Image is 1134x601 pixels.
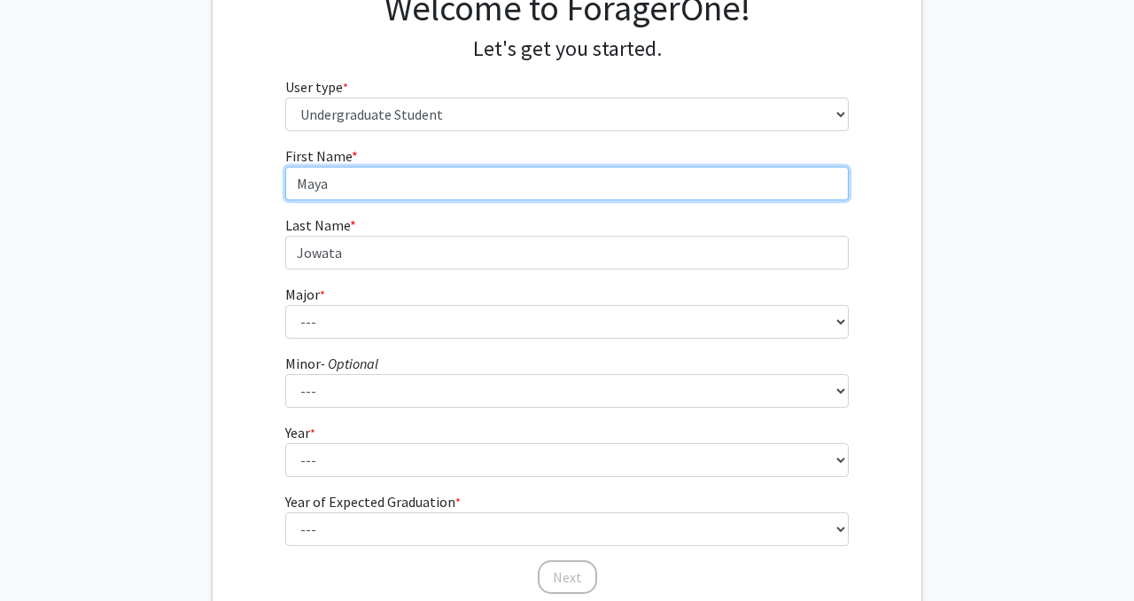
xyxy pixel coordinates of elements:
[285,216,350,234] span: Last Name
[321,355,378,372] i: - Optional
[13,521,75,588] iframe: Chat
[285,491,461,512] label: Year of Expected Graduation
[285,422,315,443] label: Year
[285,353,378,374] label: Minor
[285,36,850,62] h4: Let's get you started.
[538,560,597,594] button: Next
[285,76,348,98] label: User type
[285,147,352,165] span: First Name
[285,284,325,305] label: Major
